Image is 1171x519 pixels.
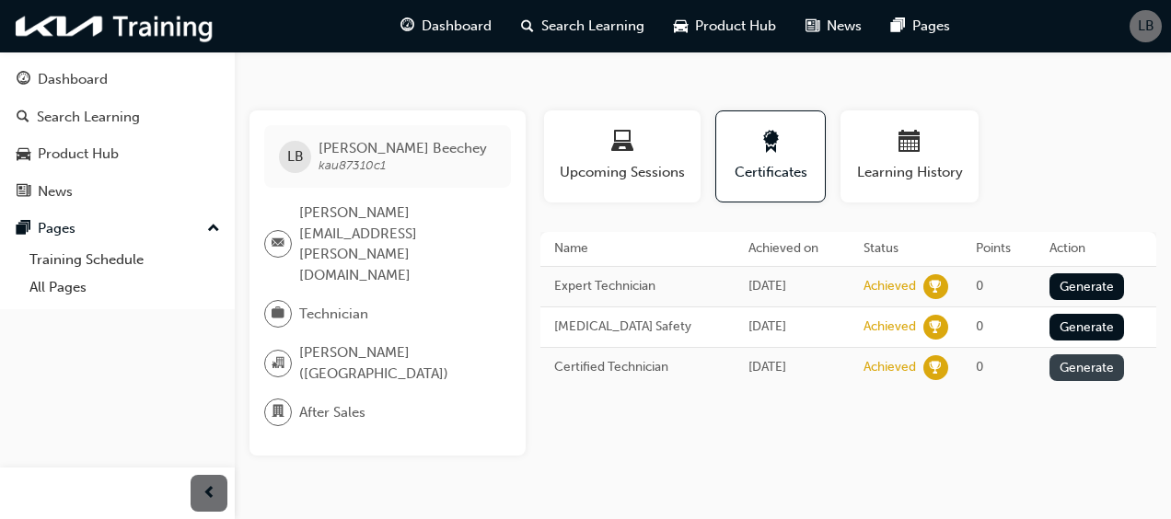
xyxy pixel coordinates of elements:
[558,162,687,183] span: Upcoming Sessions
[7,137,227,171] a: Product Hub
[17,72,30,88] span: guage-icon
[203,482,216,505] span: prev-icon
[386,7,506,45] a: guage-iconDashboard
[17,221,30,237] span: pages-icon
[791,7,876,45] a: news-iconNews
[38,181,73,202] div: News
[976,278,983,294] span: 0
[7,100,227,134] a: Search Learning
[976,359,983,375] span: 0
[1130,10,1162,42] button: LB
[272,302,284,326] span: briefcase-icon
[207,217,220,241] span: up-icon
[17,146,30,163] span: car-icon
[7,212,227,246] button: Pages
[850,232,962,266] th: Status
[540,306,735,347] td: [MEDICAL_DATA] Safety
[9,7,221,45] img: kia-training
[521,15,534,38] span: search-icon
[422,16,492,37] span: Dashboard
[1036,232,1156,266] th: Action
[400,15,414,38] span: guage-icon
[748,318,786,334] span: Thu Dec 07 2023 11:00:00 GMT+1100 (Australian Eastern Daylight Time)
[7,59,227,212] button: DashboardSearch LearningProduct HubNews
[759,131,782,156] span: award-icon
[923,315,948,340] span: learningRecordVerb_ACHIEVE-icon
[864,359,916,376] div: Achieved
[319,157,386,173] span: kau87310c1
[864,318,916,336] div: Achieved
[38,144,119,165] div: Product Hub
[38,218,75,239] div: Pages
[876,7,965,45] a: pages-iconPages
[38,69,108,90] div: Dashboard
[1138,16,1154,37] span: LB
[864,278,916,295] div: Achieved
[272,400,284,424] span: department-icon
[611,131,633,156] span: laptop-icon
[659,7,791,45] a: car-iconProduct Hub
[299,342,496,384] span: [PERSON_NAME] ([GEOGRAPHIC_DATA])
[319,140,487,156] span: [PERSON_NAME] Beechey
[17,184,30,201] span: news-icon
[272,352,284,375] span: organisation-icon
[541,16,644,37] span: Search Learning
[748,278,786,294] span: Tue Apr 09 2024 16:32:58 GMT+1000 (Australian Eastern Standard Time)
[912,16,950,37] span: Pages
[272,232,284,256] span: email-icon
[7,63,227,97] a: Dashboard
[1049,273,1125,300] button: Generate
[37,107,140,128] div: Search Learning
[715,110,826,202] button: Certificates
[827,16,862,37] span: News
[748,359,786,375] span: Thu Dec 07 2023 11:00:00 GMT+1100 (Australian Eastern Daylight Time)
[923,274,948,299] span: learningRecordVerb_ACHIEVE-icon
[976,318,983,334] span: 0
[854,162,965,183] span: Learning History
[540,266,735,306] td: Expert Technician
[22,273,227,302] a: All Pages
[540,347,735,387] td: Certified Technician
[540,232,735,266] th: Name
[841,110,979,202] button: Learning History
[1049,354,1125,381] button: Generate
[899,131,921,156] span: calendar-icon
[7,175,227,209] a: News
[806,15,819,38] span: news-icon
[299,304,368,325] span: Technician
[674,15,688,38] span: car-icon
[730,162,811,183] span: Certificates
[299,202,496,285] span: [PERSON_NAME][EMAIL_ADDRESS][PERSON_NAME][DOMAIN_NAME]
[891,15,905,38] span: pages-icon
[506,7,659,45] a: search-iconSearch Learning
[962,232,1036,266] th: Points
[287,146,304,167] span: LB
[17,110,29,126] span: search-icon
[299,402,365,423] span: After Sales
[1049,314,1125,340] button: Generate
[544,110,701,202] button: Upcoming Sessions
[22,246,227,274] a: Training Schedule
[923,355,948,380] span: learningRecordVerb_ACHIEVE-icon
[735,232,850,266] th: Achieved on
[695,16,776,37] span: Product Hub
